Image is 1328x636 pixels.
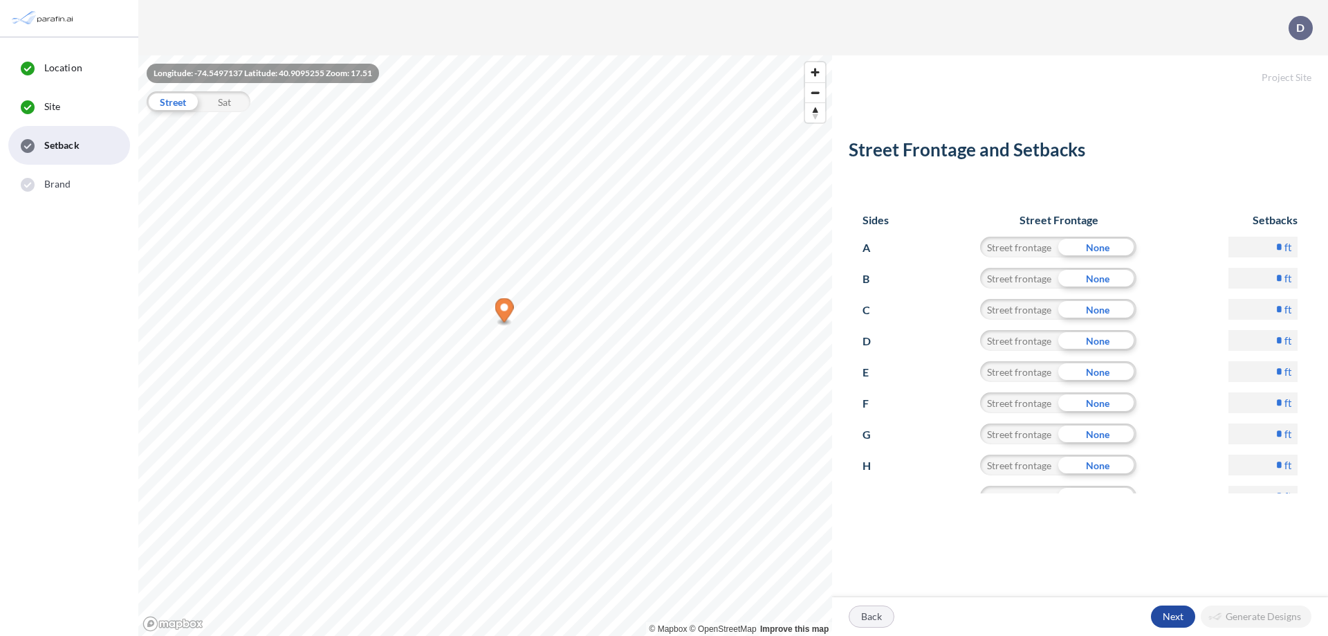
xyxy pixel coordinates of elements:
label: ft [1284,427,1292,441]
span: Site [44,100,60,113]
div: Street frontage [980,361,1058,382]
p: B [863,268,888,290]
p: C [863,299,888,321]
div: Street frontage [980,237,1058,257]
p: Next [1163,610,1183,624]
div: None [1058,330,1136,351]
div: Street frontage [980,455,1058,475]
div: None [1058,455,1136,475]
div: Street frontage [980,424,1058,444]
label: ft [1284,271,1292,285]
div: None [1058,237,1136,257]
div: Street [147,91,199,112]
h6: Sides [863,213,889,226]
span: Location [44,61,82,75]
p: H [863,455,888,477]
button: Zoom out [805,82,825,102]
span: Reset bearing to north [805,103,825,122]
span: Zoom out [805,83,825,102]
label: ft [1284,302,1292,316]
button: Reset bearing to north [805,102,825,122]
label: ft [1284,334,1292,347]
p: F [863,392,888,415]
h2: Street Frontage and Setbacks [849,139,1311,166]
h6: Setbacks [1228,213,1298,226]
p: I [863,486,888,508]
div: Street frontage [980,299,1058,320]
div: None [1058,268,1136,289]
div: Street frontage [980,330,1058,351]
button: Back [849,606,894,628]
p: E [863,361,888,383]
button: Next [1151,606,1195,628]
div: Map marker [495,298,514,327]
button: Zoom in [805,62,825,82]
a: Mapbox homepage [142,616,203,632]
p: D [863,330,888,352]
label: ft [1284,396,1292,410]
div: None [1058,392,1136,413]
div: None [1058,299,1136,320]
label: ft [1284,240,1292,254]
img: Parafin [10,6,77,31]
div: Sat [199,91,250,112]
div: Longitude: -74.5497137 Latitude: 40.9095255 Zoom: 17.51 [147,64,379,83]
a: Improve this map [760,624,829,634]
label: ft [1284,489,1292,503]
canvas: Map [138,55,832,636]
span: Brand [44,177,71,191]
span: Setback [44,138,80,152]
h5: Project Site [832,55,1328,84]
p: G [863,424,888,446]
div: None [1058,486,1136,507]
a: Mapbox [649,624,688,634]
div: Street frontage [980,486,1058,507]
div: None [1058,424,1136,444]
p: A [863,237,888,259]
h6: Street Frontage [967,213,1150,226]
a: OpenStreetMap [690,624,757,634]
div: None [1058,361,1136,382]
label: ft [1284,365,1292,379]
p: D [1296,21,1304,34]
label: ft [1284,458,1292,472]
div: Street frontage [980,268,1058,289]
div: Street frontage [980,392,1058,413]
